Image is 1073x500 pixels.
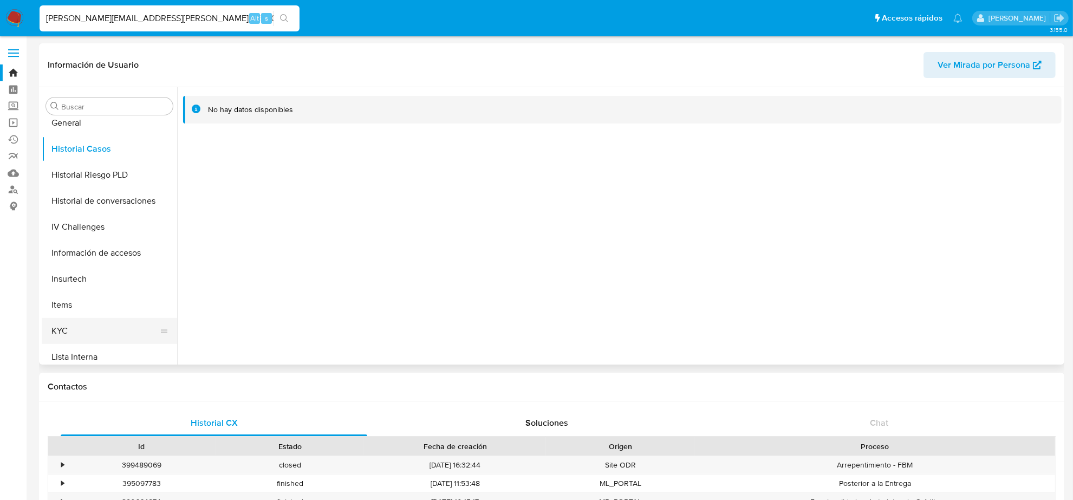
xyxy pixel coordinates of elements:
input: Buscar [61,102,168,112]
div: Site ODR [546,456,694,474]
div: closed [216,456,364,474]
a: Notificaciones [953,14,963,23]
div: 399489069 [67,456,216,474]
span: Historial CX [191,417,238,429]
span: Chat [870,417,888,429]
div: ML_PORTAL [546,475,694,492]
div: [DATE] 16:32:44 [364,456,546,474]
button: Historial de conversaciones [42,188,177,214]
div: Fecha de creación [372,441,538,452]
span: Ver Mirada por Persona [938,52,1030,78]
div: Id [75,441,208,452]
button: Items [42,292,177,318]
a: Salir [1054,12,1065,24]
button: Información de accesos [42,240,177,266]
button: search-icon [273,11,295,26]
button: KYC [42,318,168,344]
button: Lista Interna [42,344,177,370]
div: Proceso [702,441,1048,452]
span: s [265,13,268,23]
button: Buscar [50,102,59,111]
div: Posterior a la Entrega [694,475,1055,492]
div: finished [216,475,364,492]
span: Alt [250,13,259,23]
input: Buscar usuario o caso... [40,11,300,25]
span: Soluciones [525,417,568,429]
button: Historial Casos [42,136,177,162]
button: General [42,110,177,136]
div: Arrepentimiento - FBM [694,456,1055,474]
div: • [61,460,64,470]
button: Insurtech [42,266,177,292]
button: IV Challenges [42,214,177,240]
div: Estado [223,441,356,452]
p: cesar.gonzalez@mercadolibre.com.mx [989,13,1050,23]
button: Ver Mirada por Persona [924,52,1056,78]
div: [DATE] 11:53:48 [364,475,546,492]
div: • [61,478,64,489]
span: Accesos rápidos [882,12,942,24]
div: 395097783 [67,475,216,492]
h1: Contactos [48,381,1056,392]
h1: Información de Usuario [48,60,139,70]
div: Origen [554,441,687,452]
button: Historial Riesgo PLD [42,162,177,188]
